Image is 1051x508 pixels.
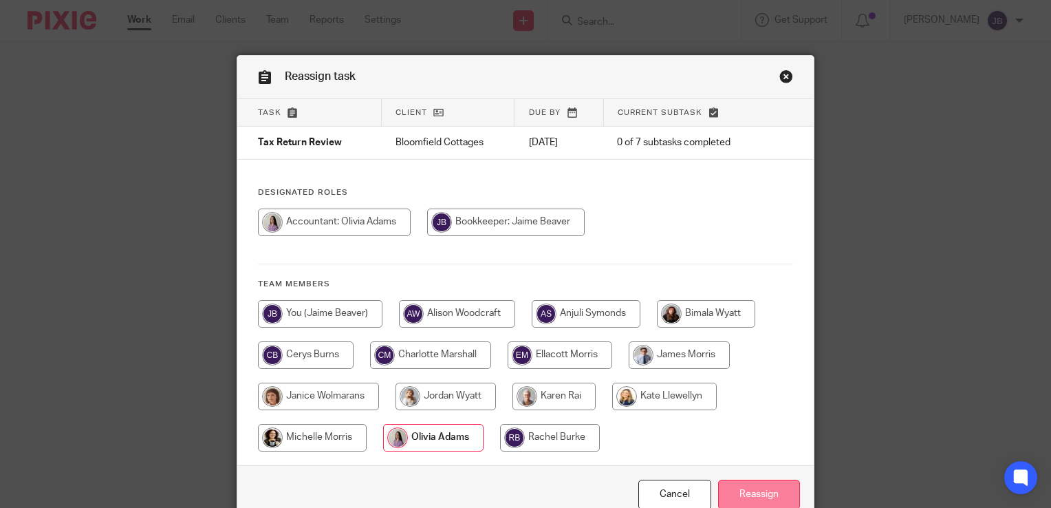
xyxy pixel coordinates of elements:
[779,70,793,88] a: Close this dialog window
[529,136,589,149] p: [DATE]
[258,109,281,116] span: Task
[396,136,501,149] p: Bloomfield Cottages
[285,71,356,82] span: Reassign task
[396,109,427,116] span: Client
[603,127,766,160] td: 0 of 7 subtasks completed
[258,138,342,148] span: Tax Return Review
[258,279,793,290] h4: Team members
[529,109,561,116] span: Due by
[258,187,793,198] h4: Designated Roles
[618,109,702,116] span: Current subtask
